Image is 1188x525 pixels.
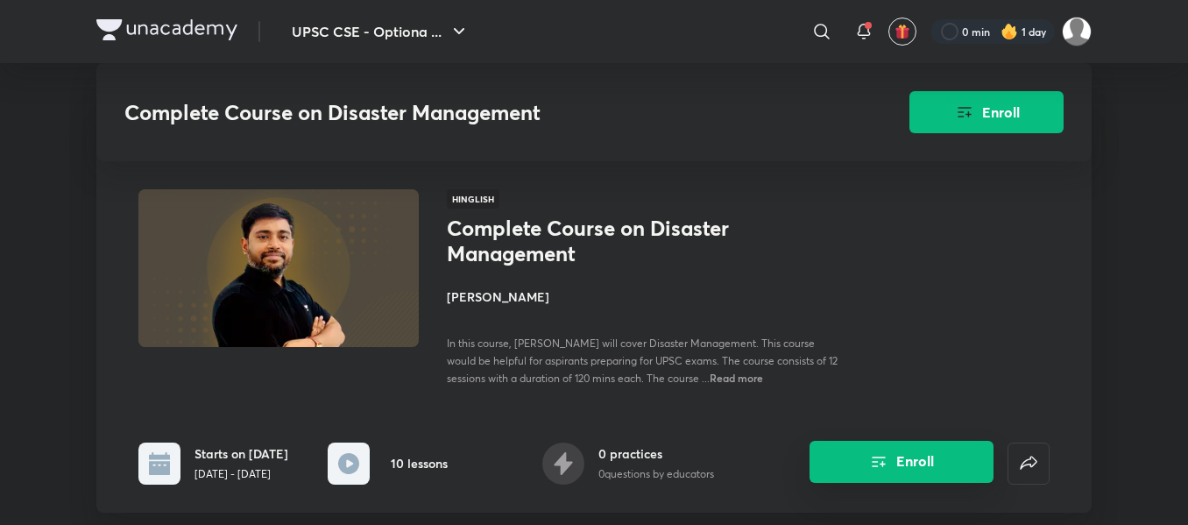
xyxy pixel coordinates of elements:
[598,444,714,463] h6: 0 practices
[895,24,910,39] img: avatar
[136,188,421,349] img: Thumbnail
[391,454,448,472] h6: 10 lessons
[909,91,1064,133] button: Enroll
[1001,23,1018,40] img: streak
[888,18,916,46] button: avatar
[447,287,839,306] h4: [PERSON_NAME]
[96,19,237,45] a: Company Logo
[1062,17,1092,46] img: Gayatri L
[124,100,810,125] h3: Complete Course on Disaster Management
[598,466,714,482] p: 0 questions by educators
[447,189,499,209] span: Hinglish
[194,444,288,463] h6: Starts on [DATE]
[447,216,733,266] h1: Complete Course on Disaster Management
[447,337,838,385] span: In this course, [PERSON_NAME] will cover Disaster Management. This course would be helpful for as...
[194,466,288,482] p: [DATE] - [DATE]
[1008,443,1050,485] button: false
[281,14,480,49] button: UPSC CSE - Optiona ...
[810,441,994,483] button: Enroll
[710,371,763,385] span: Read more
[96,19,237,40] img: Company Logo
